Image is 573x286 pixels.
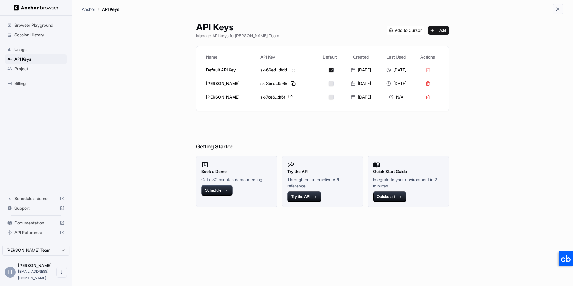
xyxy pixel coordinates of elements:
img: Anchor Logo [14,5,59,11]
td: Default API Key [204,63,258,77]
td: [PERSON_NAME] [204,90,258,104]
button: Copy API key [289,66,297,74]
div: Project [5,64,67,74]
div: sk-3bca...9a65 [260,80,314,87]
div: Billing [5,79,67,88]
td: [PERSON_NAME] [204,77,258,90]
div: N/A [381,94,411,100]
th: Actions [414,51,442,63]
span: Browser Playground [14,22,65,28]
span: API Reference [14,230,57,236]
p: Integrate to your environment in 2 minutes [373,176,444,189]
button: Copy API key [287,93,294,101]
div: [DATE] [346,81,376,87]
div: API Keys [5,54,67,64]
th: Default [316,51,343,63]
h1: API Keys [196,22,279,32]
div: sk-66ed...dfdd [260,66,314,74]
p: Get a 30 minutes demo meeting [201,176,272,183]
button: Copy API key [290,80,297,87]
button: Schedule [201,185,233,196]
h2: Try the API [287,168,358,175]
div: sk-7ce6...df6f [260,93,314,101]
div: [DATE] [346,67,376,73]
div: [DATE] [381,67,411,73]
h2: Quick Start Guide [373,168,444,175]
nav: breadcrumb [82,6,119,12]
div: Usage [5,45,67,54]
span: Hung Hoang [18,263,52,268]
button: Try the API [287,191,321,202]
th: Name [204,51,258,63]
div: [DATE] [381,81,411,87]
p: API Keys [102,6,119,12]
p: Through our interactive API reference [287,176,358,189]
th: Last Used [379,51,414,63]
span: Schedule a demo [14,196,57,202]
div: Schedule a demo [5,194,67,203]
div: Session History [5,30,67,40]
div: Documentation [5,218,67,228]
span: API Keys [14,56,65,62]
div: Support [5,203,67,213]
button: Open menu [56,267,67,278]
p: Anchor [82,6,95,12]
th: Created [343,51,378,63]
div: H [5,267,16,278]
span: Support [14,205,57,211]
button: Quickstart [373,191,406,202]
span: Documentation [14,220,57,226]
th: API Key [258,51,316,63]
span: Billing [14,81,65,87]
span: Project [14,66,65,72]
span: hung@zalos.io [18,269,48,280]
div: Browser Playground [5,20,67,30]
div: [DATE] [346,94,376,100]
span: Usage [14,47,65,53]
h6: Getting Started [196,118,449,151]
img: Add anchorbrowser MCP server to Cursor [387,26,424,35]
h2: Book a Demo [201,168,272,175]
button: Add [428,26,449,35]
p: Manage API keys for [PERSON_NAME] Team [196,32,279,39]
div: API Reference [5,228,67,237]
span: Session History [14,32,65,38]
